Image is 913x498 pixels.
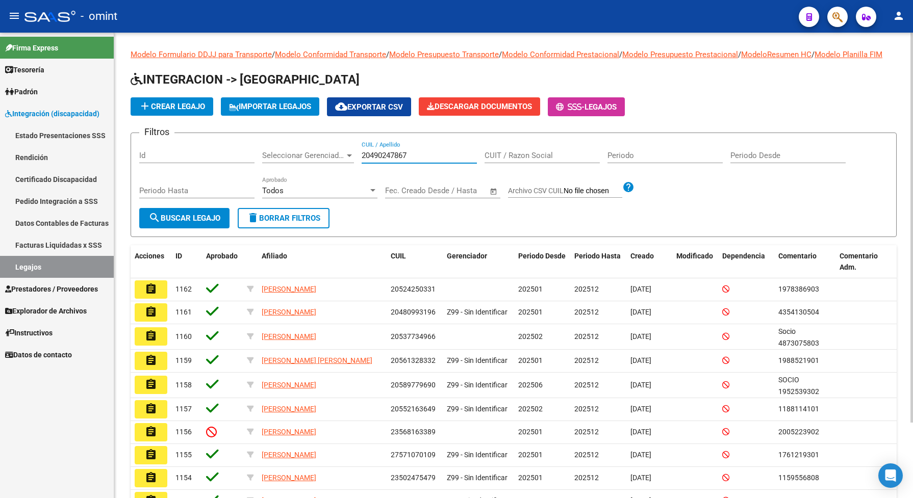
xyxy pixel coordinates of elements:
span: 202512 [574,308,599,316]
span: 20537734966 [391,332,436,340]
a: ModeloResumen HC [741,50,811,59]
mat-icon: assignment [145,283,157,295]
span: Z99 - Sin Identificar [447,451,508,459]
span: 202501 [518,285,543,293]
span: [DATE] [630,308,651,316]
span: 1154 [175,474,192,482]
span: 202501 [518,474,543,482]
mat-icon: assignment [145,403,157,415]
datatable-header-cell: Comentario [774,245,835,279]
span: - [556,102,585,112]
input: Start date [385,186,418,195]
span: Z99 - Sin Identificar [447,405,508,413]
span: 202502 [518,405,543,413]
span: Integración (discapacidad) [5,108,99,119]
span: 1188114101 [778,405,819,413]
span: Firma Express [5,42,58,54]
mat-icon: person [893,10,905,22]
span: Todos [262,186,284,195]
span: 202512 [574,356,599,364]
button: Borrar Filtros [238,208,329,228]
datatable-header-cell: Comentario Adm. [835,245,897,279]
span: 202501 [518,308,543,316]
span: 4354130504 [778,308,819,316]
span: 202512 [574,451,599,459]
datatable-header-cell: Periodo Hasta [570,245,626,279]
span: 1160 [175,332,192,340]
span: 20524250331 [391,285,436,293]
button: Crear Legajo [131,97,213,116]
mat-icon: cloud_download [335,100,347,113]
span: Gerenciador [447,252,487,260]
span: 20561328332 [391,356,436,364]
a: Modelo Conformidad Transporte [275,50,386,59]
span: Prestadores / Proveedores [5,283,98,295]
a: Modelo Presupuesto Prestacional [622,50,738,59]
span: [PERSON_NAME] [262,405,316,413]
span: 202502 [518,332,543,340]
datatable-header-cell: Aprobado [202,245,243,279]
span: 23568163389 [391,428,436,436]
span: [PERSON_NAME] [262,332,316,340]
span: [PERSON_NAME] [262,451,316,459]
span: Datos de contacto [5,349,72,360]
span: 202512 [574,381,599,389]
datatable-header-cell: Creado [626,245,672,279]
span: 202512 [574,285,599,293]
a: Modelo Conformidad Prestacional [502,50,619,59]
span: Comentario Adm. [840,252,878,272]
span: 1155 [175,451,192,459]
span: SOCIO 1952539302 [778,376,819,396]
span: Acciones [135,252,164,260]
span: 1156 [175,428,192,436]
datatable-header-cell: Gerenciador [443,245,514,279]
mat-icon: menu [8,10,20,22]
span: 202501 [518,451,543,459]
span: Z99 - Sin Identificar [447,308,508,316]
span: INTEGRACION -> [GEOGRAPHIC_DATA] [131,72,360,87]
span: Periodo Hasta [574,252,621,260]
span: IMPORTAR LEGAJOS [229,102,311,111]
span: Comentario [778,252,817,260]
span: Afiliado [262,252,287,260]
span: Dependencia [722,252,765,260]
span: Archivo CSV CUIL [508,187,564,195]
datatable-header-cell: Dependencia [718,245,774,279]
span: CUIL [391,252,406,260]
span: 202506 [518,381,543,389]
span: Socio 4873075803 [778,327,819,347]
span: Exportar CSV [335,102,403,112]
span: 1161 [175,308,192,316]
button: Buscar Legajo [139,208,230,228]
datatable-header-cell: ID [171,245,202,279]
mat-icon: assignment [145,354,157,366]
span: [DATE] [630,332,651,340]
h3: Filtros [139,125,174,139]
div: Open Intercom Messenger [878,463,903,488]
span: 2005223902 [778,428,819,436]
span: - omint [81,5,117,28]
button: -Legajos [548,97,625,116]
span: Legajos [585,102,617,112]
span: 1157 [175,405,192,413]
span: Crear Legajo [139,102,205,111]
span: Instructivos [5,327,53,338]
span: Z99 - Sin Identificar [447,381,508,389]
span: [DATE] [630,474,651,482]
span: 202512 [574,428,599,436]
mat-icon: search [148,212,161,224]
a: Modelo Planilla FIM [815,50,882,59]
span: 202501 [518,428,543,436]
span: 1162 [175,285,192,293]
datatable-header-cell: Periodo Desde [514,245,570,279]
span: 20480993196 [391,308,436,316]
span: [PERSON_NAME] [262,474,316,482]
mat-icon: delete [247,212,259,224]
span: [PERSON_NAME] [262,285,316,293]
span: 202501 [518,356,543,364]
span: Modificado [676,252,713,260]
span: [DATE] [630,356,651,364]
span: [DATE] [630,405,651,413]
input: End date [427,186,477,195]
button: Descargar Documentos [419,97,540,116]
